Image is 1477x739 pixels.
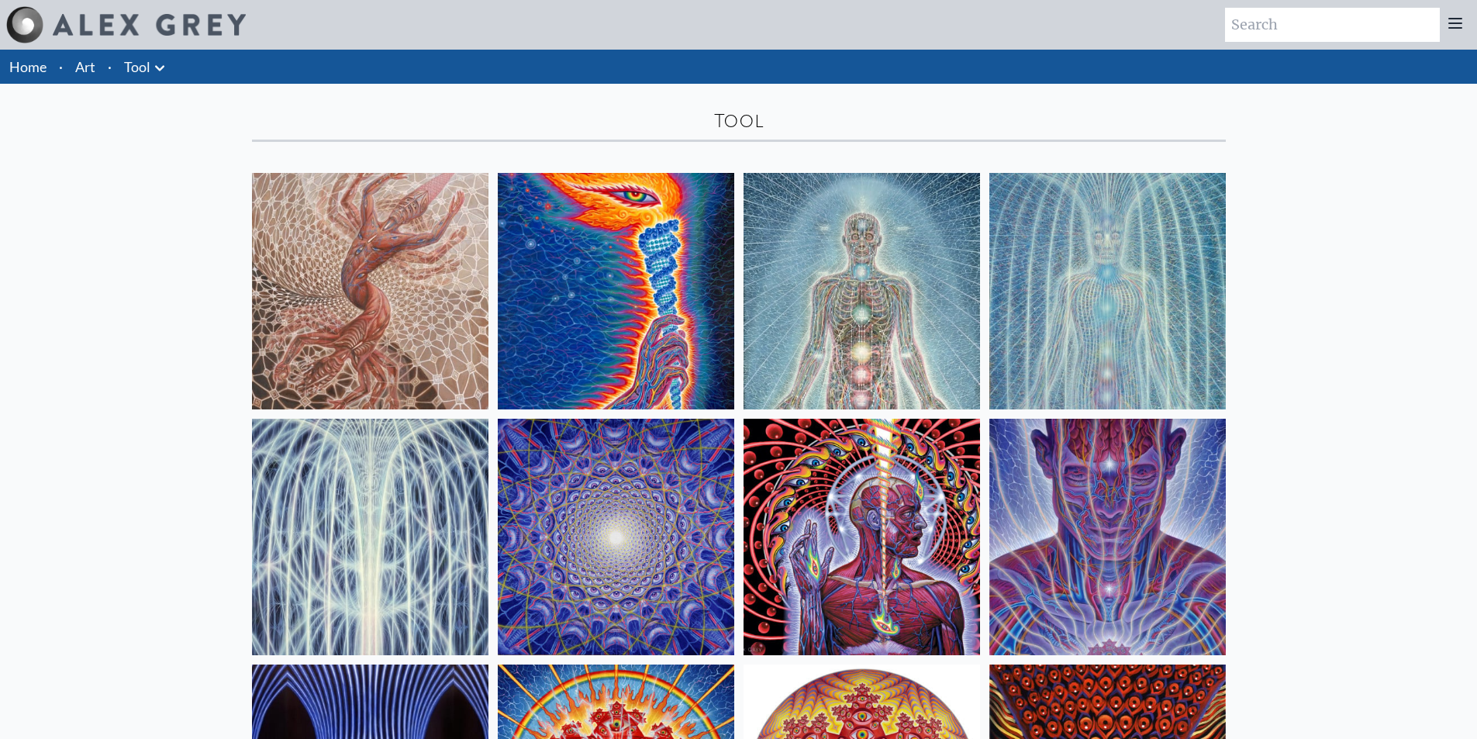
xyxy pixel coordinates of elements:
[53,50,69,84] li: ·
[124,56,150,78] a: Tool
[75,56,95,78] a: Art
[252,109,1226,133] div: Tool
[1225,8,1440,42] input: Search
[9,58,47,75] a: Home
[989,419,1226,655] img: Mystic Eye, 2018, Alex Grey
[102,50,118,84] li: ·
